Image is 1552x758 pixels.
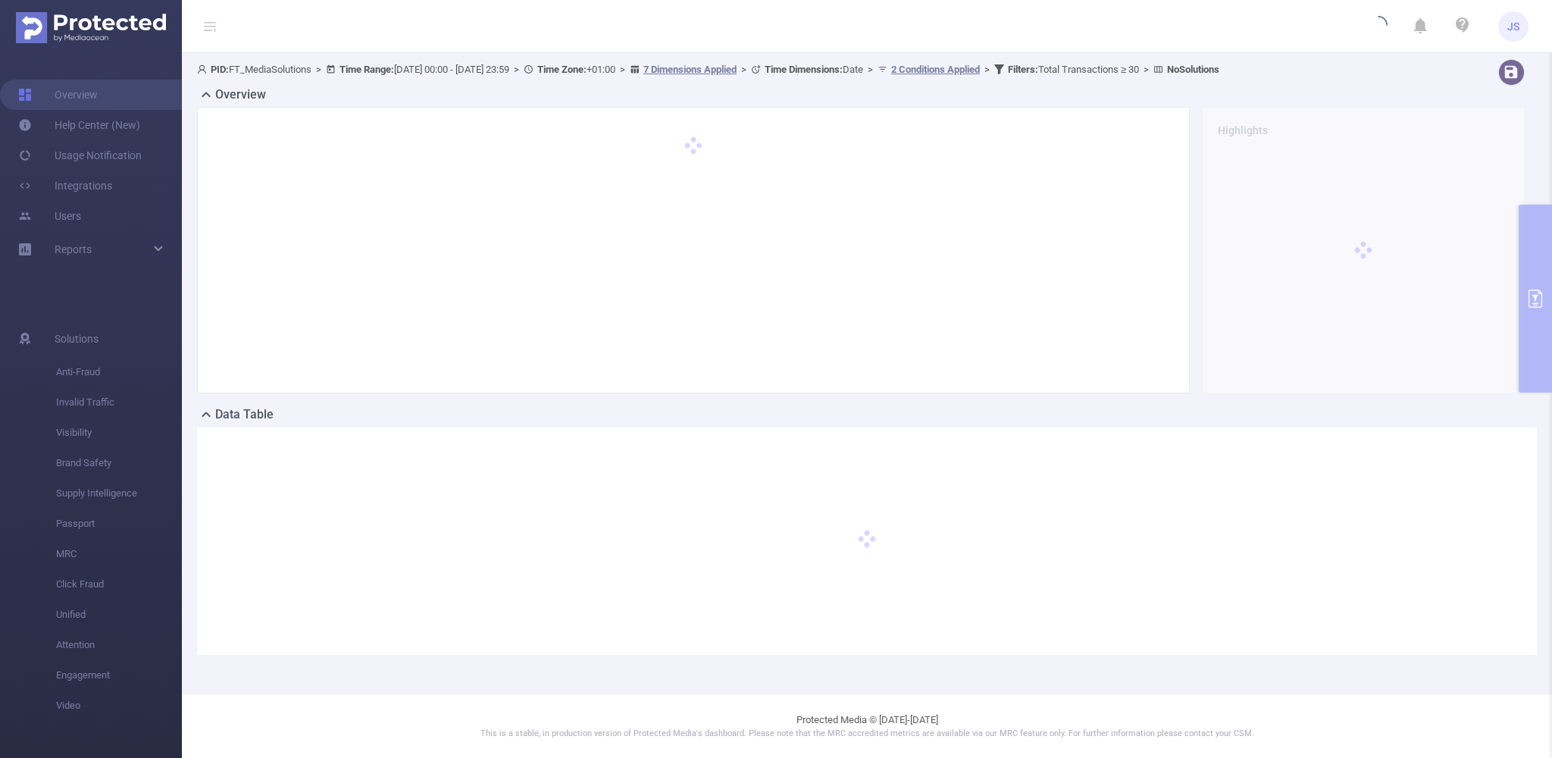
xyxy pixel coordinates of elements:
span: > [980,64,994,75]
b: Time Range: [339,64,394,75]
a: Integrations [18,171,112,201]
span: Invalid Traffic [56,387,182,418]
u: 7 Dimensions Applied [643,64,737,75]
b: Filters : [1008,64,1038,75]
b: Time Zone: [537,64,587,75]
span: > [1139,64,1153,75]
span: > [863,64,878,75]
span: > [615,64,630,75]
span: > [509,64,524,75]
a: Help Center (New) [18,110,140,140]
span: Date [765,64,863,75]
img: Protected Media [16,12,166,43]
b: Time Dimensions : [765,64,843,75]
p: This is a stable, in production version of Protected Media's dashboard. Please note that the MRC ... [220,728,1514,741]
h2: Overview [215,86,266,104]
span: Click Fraud [56,569,182,600]
span: Passport [56,509,182,539]
a: Overview [18,80,98,110]
b: No Solutions [1167,64,1219,75]
span: Unified [56,600,182,630]
span: Video [56,691,182,721]
footer: Protected Media © [DATE]-[DATE] [182,694,1552,758]
span: MRC [56,539,182,569]
span: Reports [55,243,92,255]
i: icon: user [197,64,211,74]
span: Supply Intelligence [56,478,182,509]
a: Usage Notification [18,140,142,171]
a: Reports [55,234,92,265]
span: Attention [56,630,182,660]
span: JS [1507,11,1519,42]
u: 2 Conditions Applied [891,64,980,75]
b: PID: [211,64,229,75]
i: icon: loading [1369,16,1388,37]
span: > [311,64,326,75]
h2: Data Table [215,406,274,424]
span: FT_MediaSolutions [DATE] 00:00 - [DATE] 23:59 +01:00 [197,64,1219,75]
span: Solutions [55,324,99,354]
span: Visibility [56,418,182,448]
span: Engagement [56,660,182,691]
span: > [737,64,751,75]
span: Brand Safety [56,448,182,478]
span: Total Transactions ≥ 30 [1008,64,1139,75]
span: Anti-Fraud [56,357,182,387]
a: Users [18,201,81,231]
